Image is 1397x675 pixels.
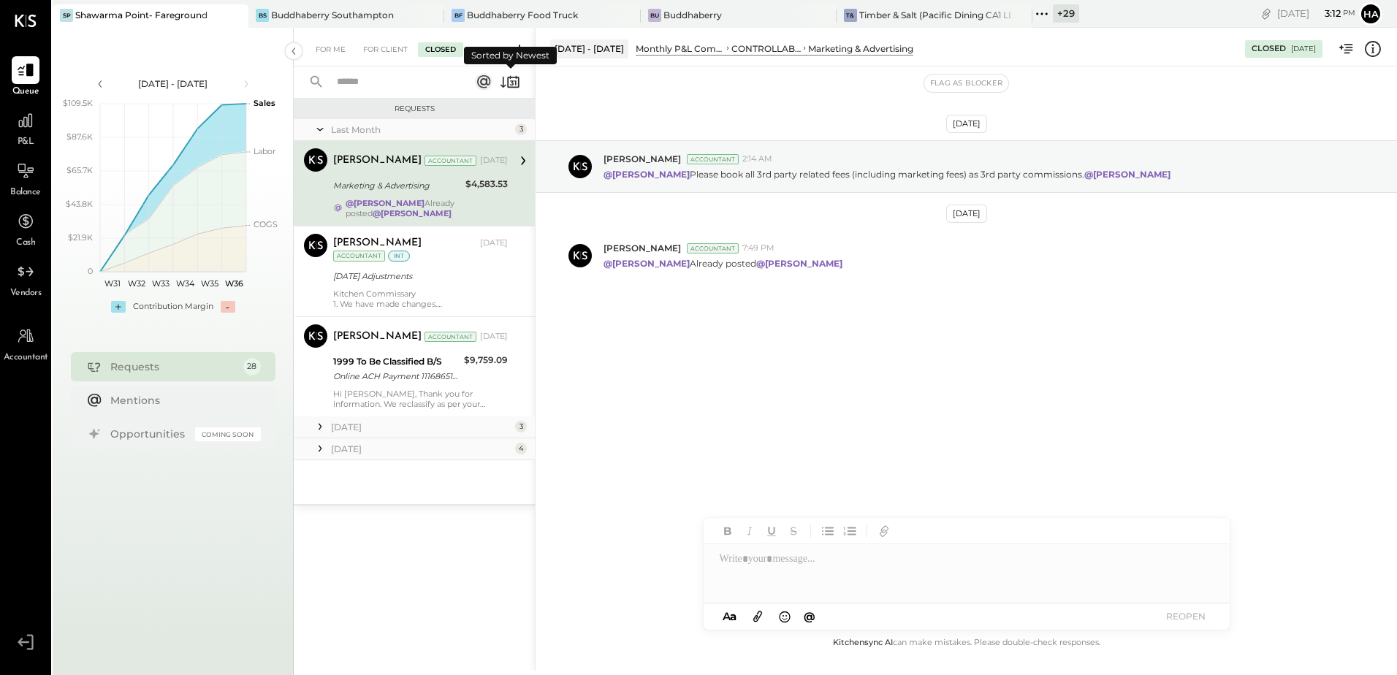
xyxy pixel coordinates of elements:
[756,258,842,269] strong: @[PERSON_NAME]
[110,393,254,408] div: Mentions
[742,243,774,254] span: 7:49 PM
[10,186,41,199] span: Balance
[301,104,528,114] div: Requests
[133,301,213,313] div: Contribution Margin
[1,207,50,250] a: Cash
[687,243,739,253] div: Accountant
[515,443,527,454] div: 4
[333,236,422,251] div: [PERSON_NAME]
[687,154,739,164] div: Accountant
[388,251,410,262] div: int
[256,9,269,22] div: BS
[740,522,759,541] button: Italic
[10,287,42,300] span: Vendors
[1,56,50,99] a: Queue
[66,165,93,175] text: $65.7K
[110,427,188,441] div: Opportunities
[663,9,722,21] div: Buddhaberry
[784,522,803,541] button: Strikethrough
[425,332,476,342] div: Accountant
[75,9,208,21] div: Shawarma Point- Fareground
[201,278,218,289] text: W35
[924,75,1008,92] button: Flag as Blocker
[480,331,508,343] div: [DATE]
[1252,43,1286,55] div: Closed
[844,9,857,22] div: T&
[271,9,394,21] div: Buddhaberry Southampton
[356,42,415,57] div: For Client
[465,177,508,191] div: $4,583.53
[333,299,508,309] div: 1. We have made changes.
[731,42,801,55] div: CONTROLLABLE EXPENSES
[68,232,93,243] text: $21.9K
[480,237,508,249] div: [DATE]
[346,198,508,218] div: Already posted
[604,257,845,270] p: Already posted
[331,123,511,136] div: Last Month
[604,169,690,180] strong: @[PERSON_NAME]
[464,47,557,64] div: Sorted by Newest
[1,157,50,199] a: Balance
[104,278,120,289] text: W31
[946,205,987,223] div: [DATE]
[333,369,460,384] div: Online ACH Payment 11168651083 To BSelect (_######8695)
[1157,606,1215,626] button: REOPEN
[1053,4,1079,23] div: + 29
[452,9,465,22] div: BF
[254,98,275,108] text: Sales
[333,269,503,283] div: [DATE] Adjustments
[808,42,913,55] div: Marketing & Advertising
[636,42,724,55] div: Monthly P&L Comparison
[604,153,681,165] span: [PERSON_NAME]
[946,115,987,133] div: [DATE]
[604,242,681,254] span: [PERSON_NAME]
[176,278,195,289] text: W34
[1,258,50,300] a: Vendors
[550,39,628,58] div: [DATE] - [DATE]
[60,9,73,22] div: SP
[730,609,736,623] span: a
[333,289,508,309] div: Kitchen Commissary
[648,9,661,22] div: Bu
[128,278,145,289] text: W32
[418,42,463,57] div: Closed
[604,258,690,269] strong: @[PERSON_NAME]
[333,178,461,193] div: Marketing & Advertising
[425,156,476,166] div: Accountant
[1,107,50,149] a: P&L
[195,427,261,441] div: Coming Soon
[1277,7,1355,20] div: [DATE]
[604,168,1173,180] p: Please book all 3rd party related fees (including marketing fees) as 3rd party commissions.
[111,301,126,313] div: +
[1359,2,1382,26] button: Ha
[221,301,235,313] div: -
[66,199,93,209] text: $43.8K
[331,443,511,455] div: [DATE]
[152,278,170,289] text: W33
[333,329,422,344] div: [PERSON_NAME]
[875,522,894,541] button: Add URL
[4,351,48,365] span: Accountant
[859,9,1010,21] div: Timber & Salt (Pacific Dining CA1 LLC)
[840,522,859,541] button: Ordered List
[331,421,511,433] div: [DATE]
[243,358,261,375] div: 28
[799,607,820,625] button: @
[480,155,508,167] div: [DATE]
[12,85,39,99] span: Queue
[254,219,278,229] text: COGS
[373,208,452,218] strong: @[PERSON_NAME]
[63,98,93,108] text: $109.5K
[333,153,422,168] div: [PERSON_NAME]
[224,278,243,289] text: W36
[742,153,772,165] span: 2:14 AM
[515,421,527,432] div: 3
[333,354,460,369] div: 1999 To Be Classified B/S
[1,322,50,365] a: Accountant
[467,9,578,21] div: Buddhaberry Food Truck
[804,609,815,623] span: @
[333,251,385,262] div: Accountant
[110,359,236,374] div: Requests
[66,131,93,142] text: $87.6K
[18,136,34,149] span: P&L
